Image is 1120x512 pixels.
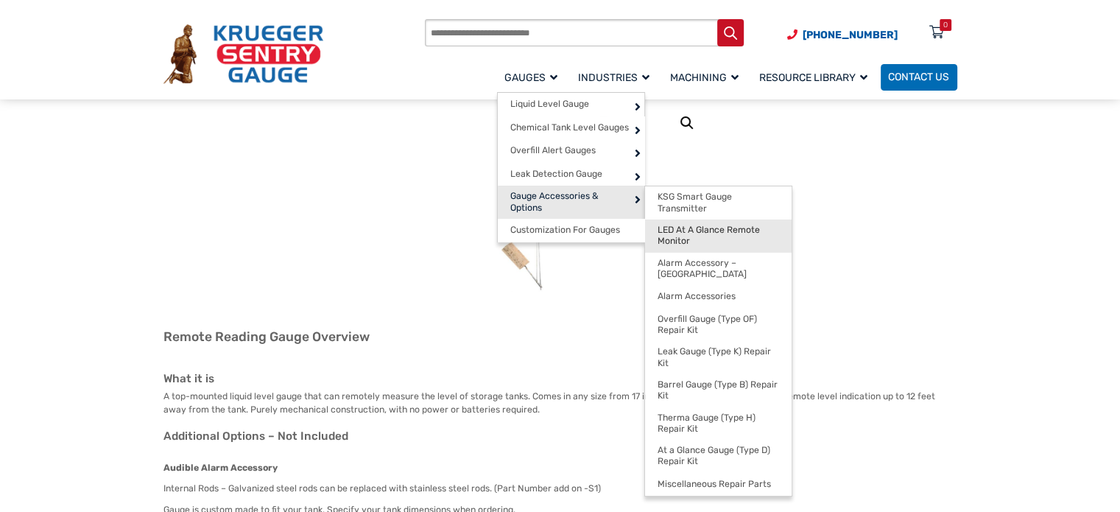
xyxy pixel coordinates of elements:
span: Industries [578,71,649,84]
span: Overfill Gauge (Type OF) Repair Kit [658,314,778,337]
a: Chemical Tank Level Gauges [498,116,644,140]
a: Leak Detection Gauge [498,163,644,186]
a: KSG Smart Gauge Transmitter [645,186,792,220]
span: KSG Smart Gauge Transmitter [658,192,778,214]
span: Liquid Level Gauge [510,99,589,110]
h3: Additional Options – Not Included [163,429,957,443]
span: Chemical Tank Level Gauges [510,122,629,133]
strong: Audible Alarm Accessory [163,463,278,473]
h3: What it is [163,372,957,386]
span: Contact Us [888,71,949,84]
a: Alarm Accessories [645,285,792,309]
a: At a Glance Gauge (Type D) Repair Kit [645,440,792,473]
h2: Remote Reading Gauge Overview [163,329,957,346]
span: Barrel Gauge (Type B) Repair Kit [658,379,778,402]
img: Krueger Sentry Gauge [163,24,323,83]
a: Customization For Gauges [498,219,644,242]
span: Gauge Accessories & Options [510,191,631,214]
a: View full-screen image gallery [674,110,700,136]
span: Gauges [504,71,557,84]
span: [PHONE_NUMBER] [803,29,898,41]
a: Leak Gauge (Type K) Repair Kit [645,341,792,374]
span: LED At A Glance Remote Monitor [658,225,778,248]
a: Overfill Alert Gauges [498,139,644,163]
span: Leak Gauge (Type K) Repair Kit [658,346,778,369]
span: Therma Gauge (Type H) Repair Kit [658,413,778,435]
p: A top-mounted liquid level gauge that can remotely measure the level of storage tanks. Comes in a... [163,390,957,417]
p: Internal Rods – Galvanized steel rods can be replaced with stainless steel rods. (Part Number add... [163,482,957,495]
span: Overfill Alert Gauges [510,145,596,156]
a: Therma Gauge (Type H) Repair Kit [645,407,792,441]
a: Liquid Level Gauge [498,93,644,116]
a: Machining [663,62,752,92]
span: Leak Detection Gauge [510,169,602,180]
a: Gauges [497,62,571,92]
span: Customization For Gauges [510,225,620,236]
span: Miscellaneous Repair Parts [658,479,771,490]
a: Gauge Accessories & Options [498,186,644,219]
span: Alarm Accessory – [GEOGRAPHIC_DATA] [658,258,778,281]
a: Miscellaneous Repair Parts [645,473,792,497]
div: 0 [943,19,948,31]
span: Alarm Accessories [658,291,736,302]
a: Alarm Accessory – [GEOGRAPHIC_DATA] [645,253,792,286]
a: LED At A Glance Remote Monitor [645,220,792,253]
a: Barrel Gauge (Type B) Repair Kit [645,374,792,407]
a: Contact Us [881,64,957,91]
a: Phone Number (920) 434-8860 [787,27,898,43]
a: Resource Library [752,62,881,92]
span: At a Glance Gauge (Type D) Repair Kit [658,445,778,468]
span: Machining [670,71,739,84]
a: Industries [571,62,663,92]
span: Resource Library [759,71,867,84]
a: Overfill Gauge (Type OF) Repair Kit [645,309,792,342]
